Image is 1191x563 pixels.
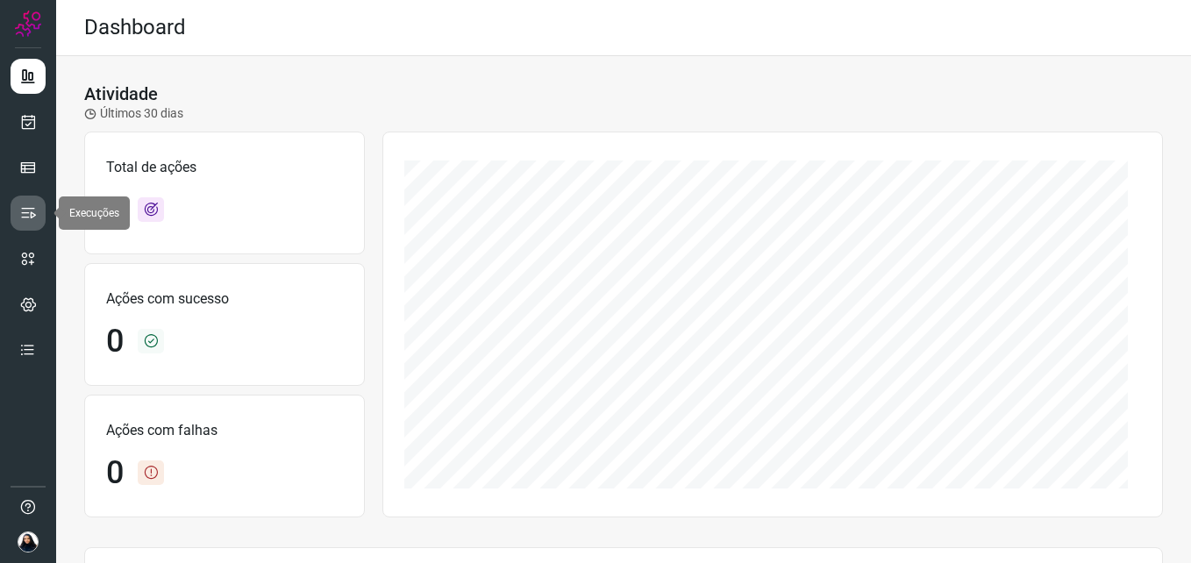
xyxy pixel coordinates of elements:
p: Ações com falhas [106,420,343,441]
h2: Dashboard [84,15,186,40]
img: Logo [15,11,41,37]
span: Execuções [69,207,119,219]
h1: 0 [106,191,124,229]
p: Total de ações [106,157,343,178]
h1: 0 [106,454,124,492]
h1: 0 [106,323,124,360]
img: 9c1dc0bd19ca9d802488e520c31d7c00.jpg [18,531,39,552]
p: Ações com sucesso [106,289,343,310]
p: Últimos 30 dias [84,104,183,123]
h3: Atividade [84,83,158,104]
